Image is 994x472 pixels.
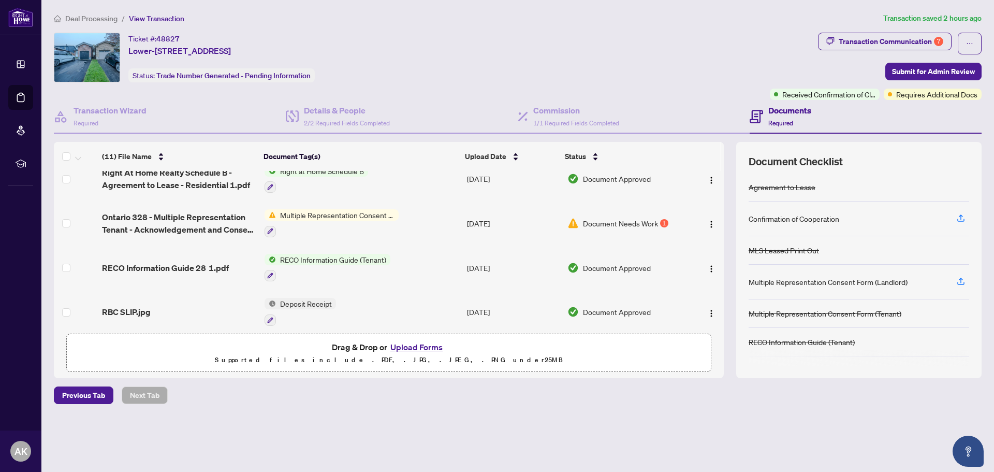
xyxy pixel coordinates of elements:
[660,219,668,227] div: 1
[102,166,256,191] span: Right At Home Realty Schedule B - Agreement to Lease - Residential 1.pdf
[463,157,563,202] td: [DATE]
[583,262,651,274] span: Document Approved
[74,104,147,117] h4: Transaction Wizard
[707,265,715,273] img: Logo
[102,306,151,318] span: RBC SLIP.jpg
[122,387,168,404] button: Next Tab
[8,8,33,27] img: logo
[122,12,125,24] li: /
[54,15,61,22] span: home
[128,68,315,82] div: Status:
[62,387,105,404] span: Previous Tab
[129,14,184,23] span: View Transaction
[156,34,180,44] span: 48827
[463,201,563,246] td: [DATE]
[387,340,446,354] button: Upload Forms
[461,142,561,171] th: Upload Date
[707,176,715,184] img: Logo
[128,33,180,45] div: Ticket #:
[883,12,982,24] article: Transaction saved 2 hours ago
[332,340,446,354] span: Drag & Drop or
[463,290,563,334] td: [DATE]
[565,151,586,162] span: Status
[953,436,984,467] button: Open asap
[73,354,705,366] p: Supported files include .PDF, .JPG, .JPEG, .PNG under 25 MB
[259,142,461,171] th: Document Tag(s)
[892,63,975,80] span: Submit for Admin Review
[583,306,651,318] span: Document Approved
[749,154,843,169] span: Document Checklist
[276,209,399,221] span: Multiple Representation Consent Form (Tenant)
[265,209,399,237] button: Status IconMultiple Representation Consent Form (Tenant)
[74,119,98,127] span: Required
[782,89,875,100] span: Received Confirmation of Closing
[749,276,908,288] div: Multiple Representation Consent Form (Landlord)
[749,181,815,193] div: Agreement to Lease
[749,245,819,256] div: MLS Leased Print Out
[304,104,390,117] h4: Details & People
[67,334,711,373] span: Drag & Drop orUpload FormsSupported files include .PDF, .JPG, .JPEG, .PNG under25MB
[102,262,229,274] span: RECO Information Guide 28 1.pdf
[304,119,390,127] span: 2/2 Required Fields Completed
[54,387,113,404] button: Previous Tab
[818,33,952,50] button: Transaction Communication7
[749,213,839,224] div: Confirmation of Cooperation
[567,262,579,274] img: Document Status
[276,298,336,309] span: Deposit Receipt
[703,170,720,187] button: Logo
[896,89,977,100] span: Requires Additional Docs
[265,209,276,221] img: Status Icon
[463,246,563,290] td: [DATE]
[265,254,276,265] img: Status Icon
[265,165,368,193] button: Status IconRight at Home Schedule B
[749,336,855,348] div: RECO Information Guide (Tenant)
[65,14,118,23] span: Deal Processing
[265,298,276,309] img: Status Icon
[276,254,390,265] span: RECO Information Guide (Tenant)
[465,151,506,162] span: Upload Date
[102,151,152,162] span: (11) File Name
[768,119,793,127] span: Required
[707,309,715,318] img: Logo
[54,33,120,82] img: IMG-40726385_1.jpg
[14,444,27,459] span: AK
[966,40,973,47] span: ellipsis
[768,104,811,117] h4: Documents
[276,165,368,177] span: Right at Home Schedule B
[703,260,720,276] button: Logo
[934,37,943,46] div: 7
[265,298,336,326] button: Status IconDeposit Receipt
[839,33,943,50] div: Transaction Communication
[583,173,651,184] span: Document Approved
[749,308,901,319] div: Multiple Representation Consent Form (Tenant)
[156,71,311,80] span: Trade Number Generated - Pending Information
[703,215,720,232] button: Logo
[265,165,276,177] img: Status Icon
[583,218,658,229] span: Document Needs Work
[533,119,619,127] span: 1/1 Required Fields Completed
[707,220,715,228] img: Logo
[567,306,579,318] img: Document Status
[533,104,619,117] h4: Commission
[102,211,256,236] span: Ontario 328 - Multiple Representation Tenant - Acknowledgement and Consent Disclosure 1.pdf
[128,45,231,57] span: Lower-[STREET_ADDRESS]
[567,173,579,184] img: Document Status
[703,304,720,320] button: Logo
[265,254,390,282] button: Status IconRECO Information Guide (Tenant)
[885,63,982,80] button: Submit for Admin Review
[561,142,685,171] th: Status
[567,218,579,229] img: Document Status
[98,142,259,171] th: (11) File Name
